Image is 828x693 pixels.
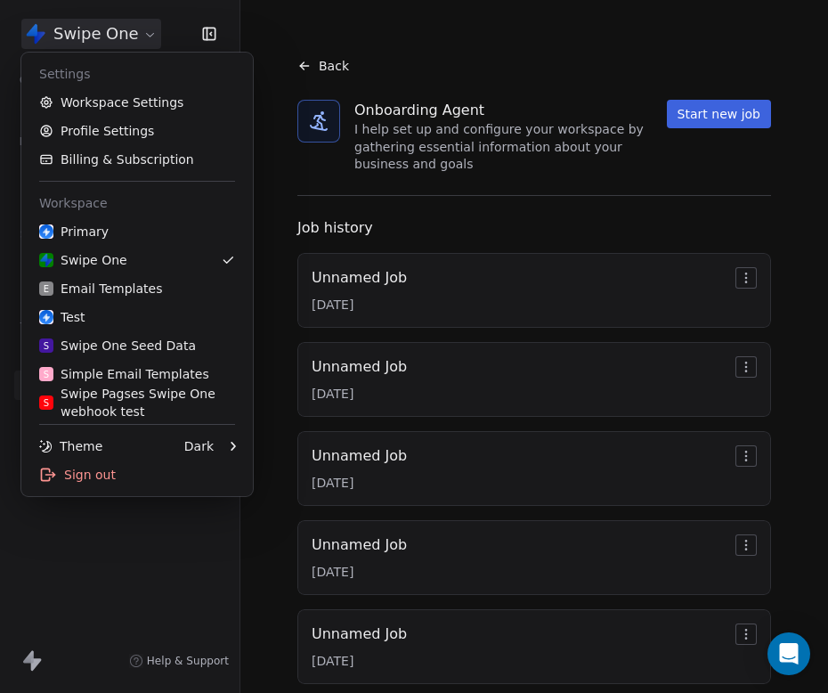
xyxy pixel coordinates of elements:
[28,189,246,217] div: Workspace
[39,365,209,383] div: Simple Email Templates
[39,223,109,241] div: Primary
[44,339,49,353] span: S
[39,310,53,324] img: user_01J93QE9VH11XXZQZDP4TWZEES.jpg
[39,251,127,269] div: Swipe One
[39,224,53,239] img: user_01J93QE9VH11XXZQZDP4TWZEES.jpg
[39,280,162,298] div: Email Templates
[44,368,49,381] span: S
[28,461,246,489] div: Sign out
[28,60,246,88] div: Settings
[44,282,49,296] span: E
[39,437,102,455] div: Theme
[28,145,246,174] a: Billing & Subscription
[28,88,246,117] a: Workspace Settings
[39,253,53,267] img: swipeone-app-icon.png
[39,308,85,326] div: Test
[39,337,196,355] div: Swipe One Seed Data
[44,396,49,410] span: S
[28,117,246,145] a: Profile Settings
[39,385,235,420] div: Swipe Pagses Swipe One webhook test
[184,437,214,455] div: Dark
